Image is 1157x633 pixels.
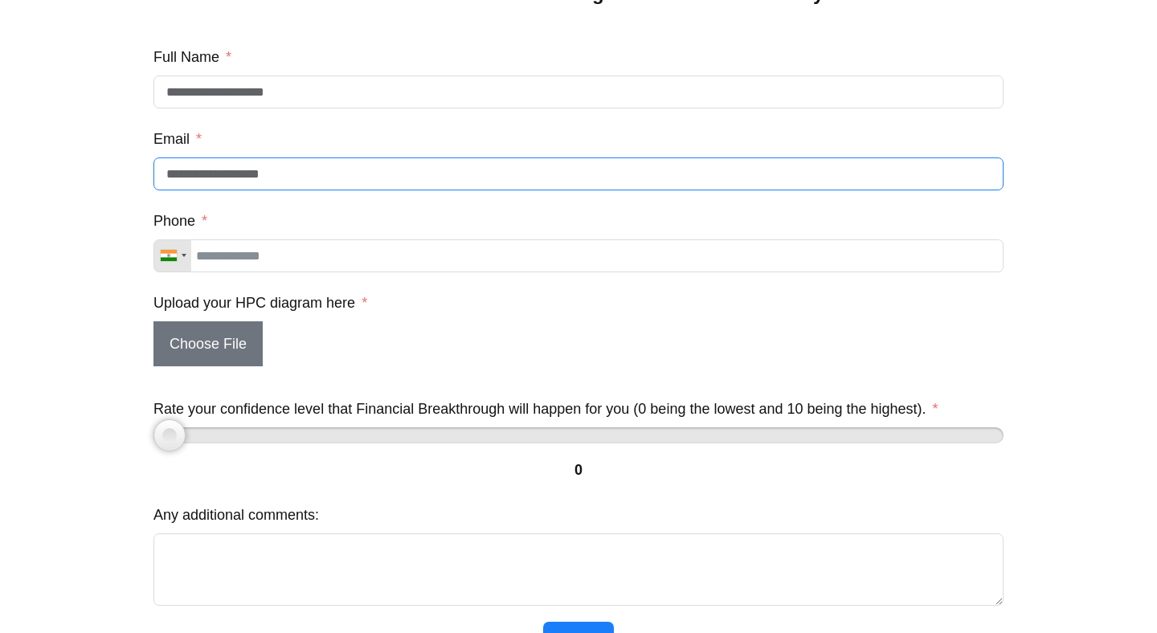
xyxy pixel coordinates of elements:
textarea: Any additional comments: [153,533,1004,606]
span: Choose File [153,321,263,366]
div: 0 [153,455,1004,484]
label: Upload your HPC diagram here [153,288,367,317]
label: Rate your confidence level that Financial Breakthrough will happen for you (0 being the lowest an... [153,394,938,423]
input: Phone [153,239,1004,272]
input: Email [153,157,1004,190]
label: Phone [153,206,207,235]
div: Telephone country code [154,240,191,272]
label: Email [153,125,202,153]
label: Any additional comments: [153,500,319,529]
label: Full Name [153,43,231,71]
